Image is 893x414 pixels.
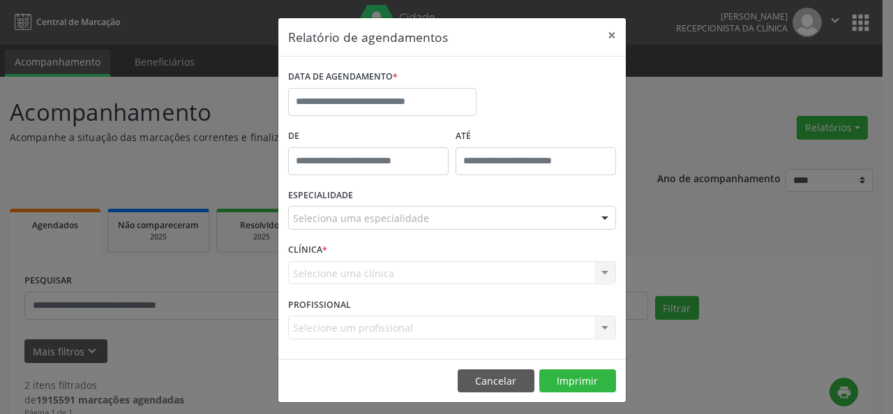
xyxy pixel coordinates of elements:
label: PROFISSIONAL [288,294,351,316]
button: Imprimir [539,369,616,393]
button: Close [598,18,626,52]
label: ATÉ [456,126,616,147]
label: DATA DE AGENDAMENTO [288,66,398,88]
h5: Relatório de agendamentos [288,28,448,46]
label: De [288,126,449,147]
span: Seleciona uma especialidade [293,211,429,226]
label: ESPECIALIDADE [288,185,353,207]
label: CLÍNICA [288,239,327,261]
button: Cancelar [458,369,534,393]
